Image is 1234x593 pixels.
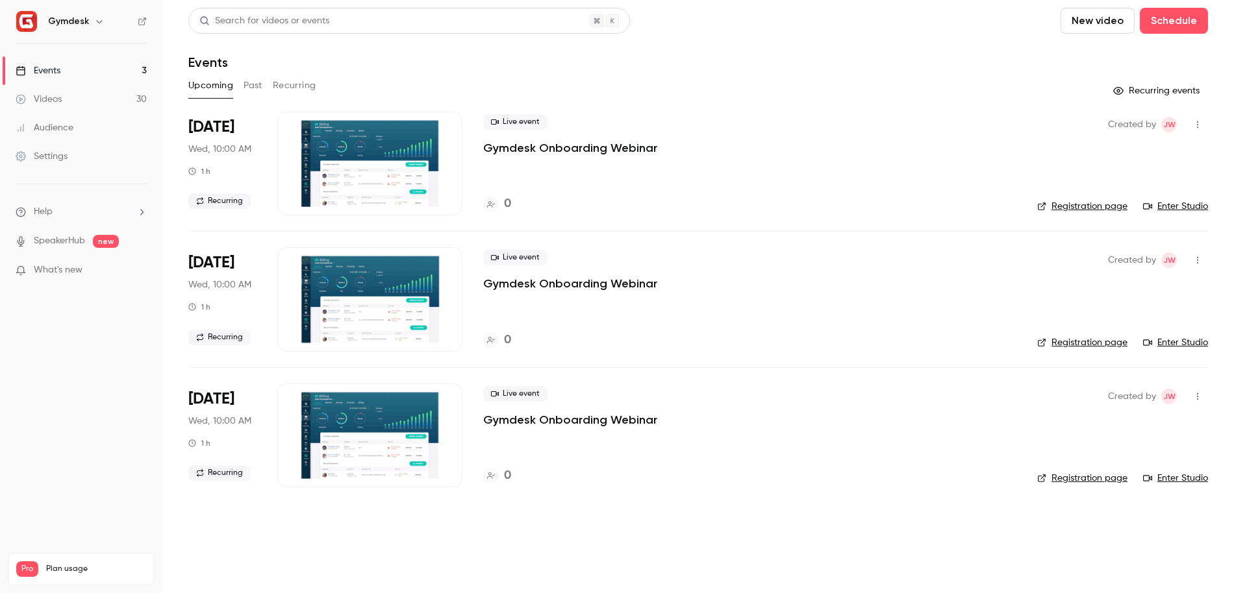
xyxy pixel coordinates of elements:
[483,195,511,213] a: 0
[188,278,251,291] span: Wed, 10:00 AM
[1108,117,1156,132] span: Created by
[504,467,511,485] h4: 0
[483,386,548,402] span: Live event
[483,467,511,485] a: 0
[188,389,234,409] span: [DATE]
[1061,8,1135,34] button: New video
[1161,389,1177,404] span: Jay Wilson
[244,75,262,96] button: Past
[504,195,511,213] h4: 0
[483,412,657,428] a: Gymdesk Onboarding Webinar
[188,117,234,138] span: [DATE]
[483,140,657,156] a: Gymdesk Onboarding Webinar
[1037,200,1127,213] a: Registration page
[131,265,147,276] iframe: Noticeable Trigger
[1163,252,1176,268] span: JW
[1163,117,1176,132] span: JW
[34,234,85,248] a: SpeakerHub
[16,11,37,32] img: Gymdesk
[1108,252,1156,268] span: Created by
[1143,336,1208,349] a: Enter Studio
[188,166,210,176] div: 1 h
[1143,200,1208,213] a: Enter Studio
[1108,389,1156,404] span: Created by
[483,114,548,130] span: Live event
[188,465,251,481] span: Recurring
[1107,80,1208,101] button: Recurring events
[1163,389,1176,404] span: JW
[188,247,257,351] div: Oct 22 Wed, 1:00 PM (America/New York)
[16,64,60,77] div: Events
[188,54,228,70] h1: Events
[1140,8,1208,34] button: Schedule
[16,93,62,106] div: Videos
[188,415,251,428] span: Wed, 10:00 AM
[34,205,53,219] span: Help
[1037,336,1127,349] a: Registration page
[16,121,73,134] div: Audience
[1161,117,1177,132] span: Jay Wilson
[188,302,210,312] div: 1 h
[273,75,316,96] button: Recurring
[1143,472,1208,485] a: Enter Studio
[1161,252,1177,268] span: Jay Wilson
[34,263,82,277] span: What's new
[483,250,548,265] span: Live event
[46,564,146,574] span: Plan usage
[188,75,233,96] button: Upcoming
[188,252,234,273] span: [DATE]
[16,561,38,577] span: Pro
[188,438,210,448] div: 1 h
[93,235,119,248] span: new
[188,143,251,156] span: Wed, 10:00 AM
[16,205,147,219] li: help-dropdown-opener
[188,383,257,487] div: Oct 29 Wed, 1:00 PM (America/New York)
[483,332,511,349] a: 0
[504,332,511,349] h4: 0
[48,15,89,28] h6: Gymdesk
[16,150,68,163] div: Settings
[188,112,257,215] div: Oct 15 Wed, 1:00 PM (America/New York)
[188,193,251,209] span: Recurring
[1037,472,1127,485] a: Registration page
[199,14,329,28] div: Search for videos or events
[188,330,251,345] span: Recurring
[483,276,657,291] a: Gymdesk Onboarding Webinar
